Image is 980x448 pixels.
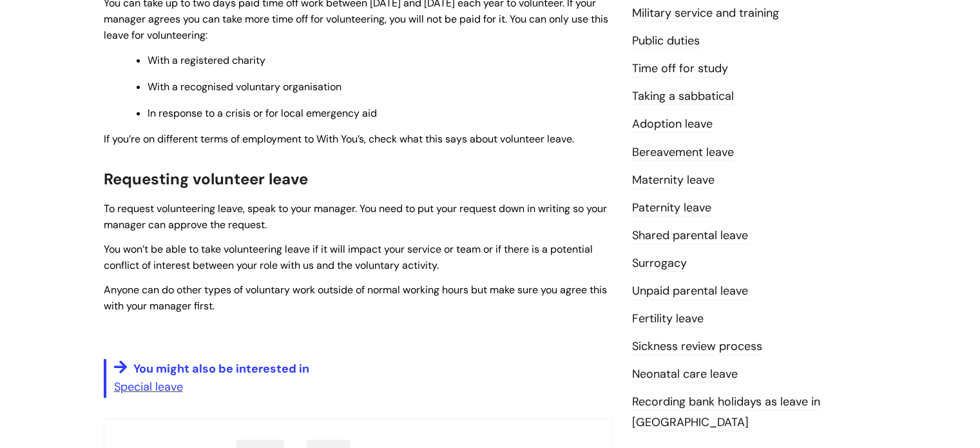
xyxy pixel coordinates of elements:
[148,106,377,120] span: In response to a crisis or for local emergency aid
[104,132,574,146] span: If you’re on different terms of employment to With You’s, check what this says about volunteer le...
[632,5,779,22] a: Military service and training
[632,88,734,105] a: Taking a sabbatical
[632,172,715,189] a: Maternity leave
[632,61,728,77] a: Time off for study
[632,283,748,300] a: Unpaid parental leave
[632,338,762,355] a: Sickness review process
[114,379,183,394] a: Special leave
[632,311,704,327] a: Fertility leave
[104,242,593,272] span: You won’t be able to take volunteering leave if it will impact your service or team or if there i...
[148,54,265,67] span: With a registered charity
[632,366,738,383] a: Neonatal care leave
[632,394,820,431] a: Recording bank holidays as leave in [GEOGRAPHIC_DATA]
[632,200,711,217] a: Paternity leave
[632,33,700,50] a: Public duties
[148,80,341,93] span: With a recognised voluntary organisation
[632,144,734,161] a: Bereavement leave
[632,116,713,133] a: Adoption leave
[104,202,607,231] span: To request volunteering leave, speak to your manager. You need to put your request down in writin...
[632,228,748,244] a: Shared parental leave
[104,169,308,189] span: Requesting volunteer leave
[104,283,607,313] span: Anyone can do other types of voluntary work outside of normal working hours but make sure you agr...
[133,361,309,376] span: You might also be interested in
[632,255,687,272] a: Surrogacy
